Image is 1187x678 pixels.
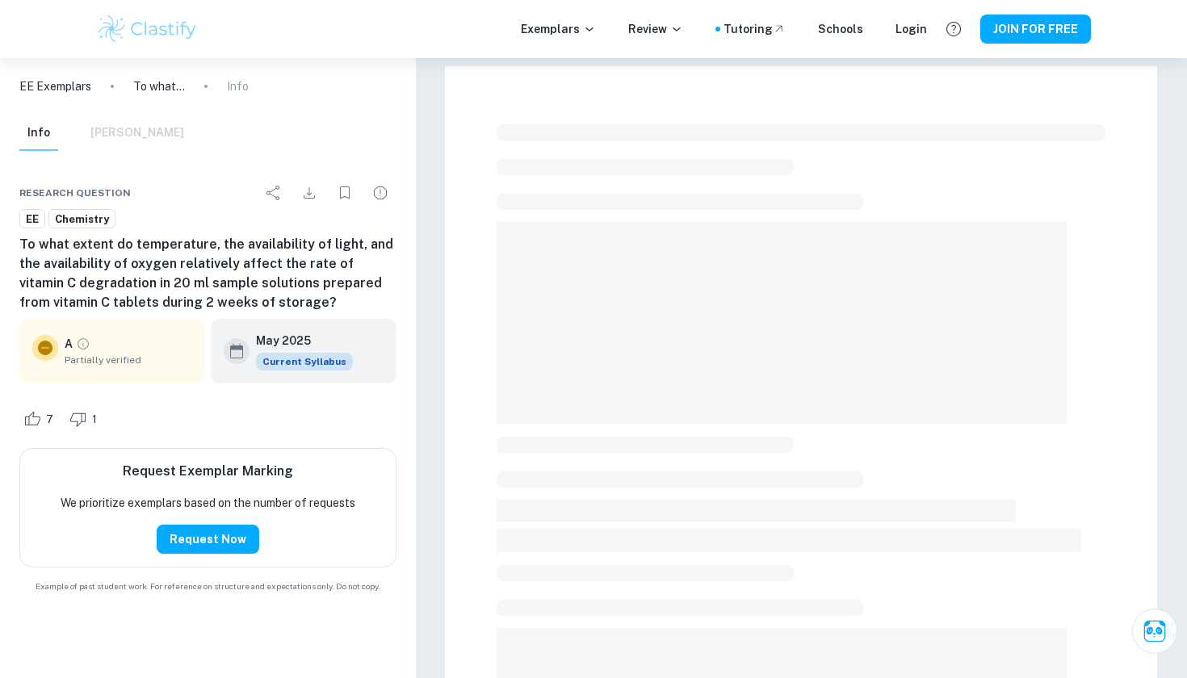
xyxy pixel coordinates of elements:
[818,20,863,38] a: Schools
[256,353,353,370] div: This exemplar is based on the current syllabus. Feel free to refer to it for inspiration/ideas wh...
[19,77,91,95] a: EE Exemplars
[1132,609,1177,654] button: Ask Clai
[19,580,396,592] span: Example of past student work. For reference on structure and expectations only. Do not copy.
[227,77,249,95] p: Info
[19,209,45,229] a: EE
[980,15,1091,44] button: JOIN FOR FREE
[133,77,185,95] p: To what extent do temperature, the availability of light, and the availability of oxygen relative...
[256,332,340,349] h6: May 2025
[49,211,115,228] span: Chemistry
[364,177,396,209] div: Report issue
[76,337,90,351] a: Grade partially verified
[895,20,927,38] a: Login
[19,115,58,151] button: Info
[61,494,355,512] p: We prioritize exemplars based on the number of requests
[65,406,106,432] div: Dislike
[19,406,62,432] div: Like
[258,177,290,209] div: Share
[65,353,191,367] span: Partially verified
[96,13,199,45] img: Clastify logo
[48,209,115,229] a: Chemistry
[20,211,44,228] span: EE
[37,412,62,428] span: 7
[19,186,131,200] span: Research question
[83,412,106,428] span: 1
[293,177,325,209] div: Download
[628,20,683,38] p: Review
[65,335,73,353] p: A
[123,462,293,481] h6: Request Exemplar Marking
[329,177,361,209] div: Bookmark
[157,525,259,554] button: Request Now
[940,15,967,43] button: Help and Feedback
[724,20,786,38] a: Tutoring
[521,20,596,38] p: Exemplars
[256,353,353,370] span: Current Syllabus
[19,235,396,312] h6: To what extent do temperature, the availability of light, and the availability of oxygen relative...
